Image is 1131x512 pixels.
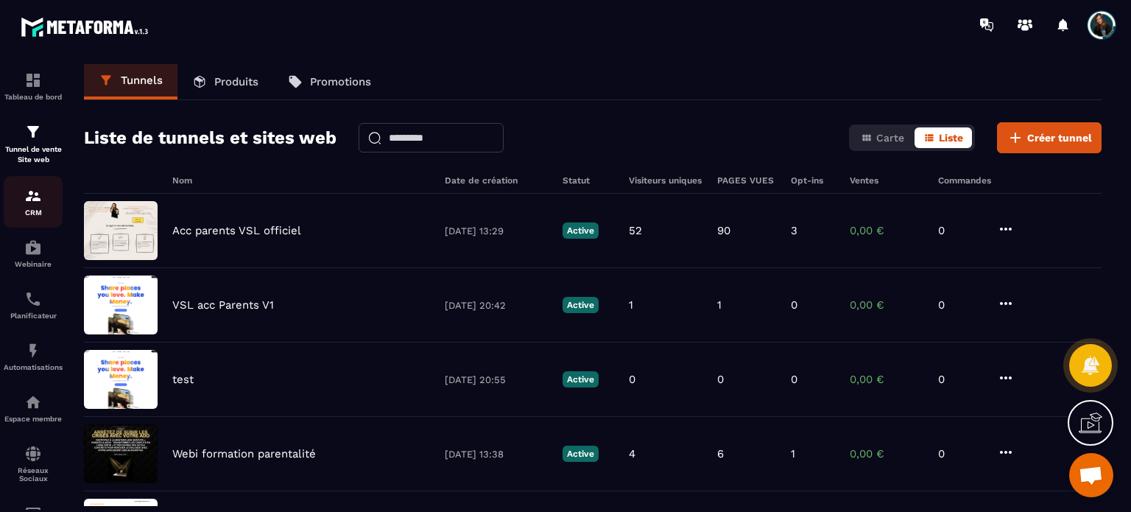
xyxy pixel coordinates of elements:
a: social-networksocial-networkRéseaux Sociaux [4,434,63,494]
p: CRM [4,208,63,217]
p: 0 [938,373,982,386]
div: Ouvrir le chat [1069,453,1113,497]
h6: Opt-ins [791,175,835,186]
p: VSL acc Parents V1 [172,298,274,312]
p: Active [563,297,599,313]
p: Webi formation parentalité [172,447,316,460]
a: automationsautomationsWebinaire [4,228,63,279]
a: schedulerschedulerPlanificateur [4,279,63,331]
img: image [84,201,158,260]
p: 0,00 € [850,224,923,237]
p: Tunnel de vente Site web [4,144,63,165]
h6: Commandes [938,175,991,186]
img: social-network [24,445,42,463]
p: 52 [629,224,642,237]
a: automationsautomationsAutomatisations [4,331,63,382]
img: formation [24,123,42,141]
p: Active [563,222,599,239]
p: Automatisations [4,363,63,371]
a: formationformationTableau de bord [4,60,63,112]
p: Espace membre [4,415,63,423]
h6: Date de création [445,175,548,186]
h6: Ventes [850,175,923,186]
img: formation [24,71,42,89]
p: 1 [629,298,633,312]
p: Planificateur [4,312,63,320]
p: 6 [717,447,724,460]
span: Liste [939,132,963,144]
img: formation [24,187,42,205]
p: Réseaux Sociaux [4,466,63,483]
img: image [84,424,158,483]
h6: Nom [172,175,430,186]
img: logo [21,13,153,41]
p: 0,00 € [850,298,923,312]
h2: Liste de tunnels et sites web [84,123,337,152]
h6: Statut [563,175,614,186]
a: Promotions [273,64,386,99]
img: image [84,350,158,409]
p: 0 [791,373,797,386]
p: Active [563,446,599,462]
img: automations [24,239,42,256]
p: [DATE] 13:29 [445,225,548,236]
p: [DATE] 20:42 [445,300,548,311]
p: Produits [214,75,258,88]
p: 1 [791,447,795,460]
button: Créer tunnel [997,122,1102,153]
img: automations [24,393,42,411]
p: 0,00 € [850,447,923,460]
a: Tunnels [84,64,177,99]
button: Liste [915,127,972,148]
p: 90 [717,224,730,237]
img: automations [24,342,42,360]
p: [DATE] 20:55 [445,374,548,385]
a: formationformationCRM [4,176,63,228]
p: 0 [791,298,797,312]
span: Créer tunnel [1027,130,1092,145]
img: image [84,276,158,334]
p: 0 [717,373,724,386]
p: 1 [717,298,722,312]
p: Tunnels [121,74,163,87]
p: Acc parents VSL officiel [172,224,301,237]
a: automationsautomationsEspace membre [4,382,63,434]
h6: Visiteurs uniques [629,175,702,186]
button: Carte [852,127,913,148]
p: 0 [938,224,982,237]
p: 0,00 € [850,373,923,386]
p: 0 [938,298,982,312]
p: [DATE] 13:38 [445,449,548,460]
span: Carte [876,132,904,144]
p: test [172,373,194,386]
p: Active [563,371,599,387]
h6: PAGES VUES [717,175,776,186]
p: 3 [791,224,797,237]
a: formationformationTunnel de vente Site web [4,112,63,176]
p: Promotions [310,75,371,88]
p: 0 [629,373,635,386]
p: Tableau de bord [4,93,63,101]
a: Produits [177,64,273,99]
p: 0 [938,447,982,460]
p: 4 [629,447,635,460]
p: Webinaire [4,260,63,268]
img: scheduler [24,290,42,308]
